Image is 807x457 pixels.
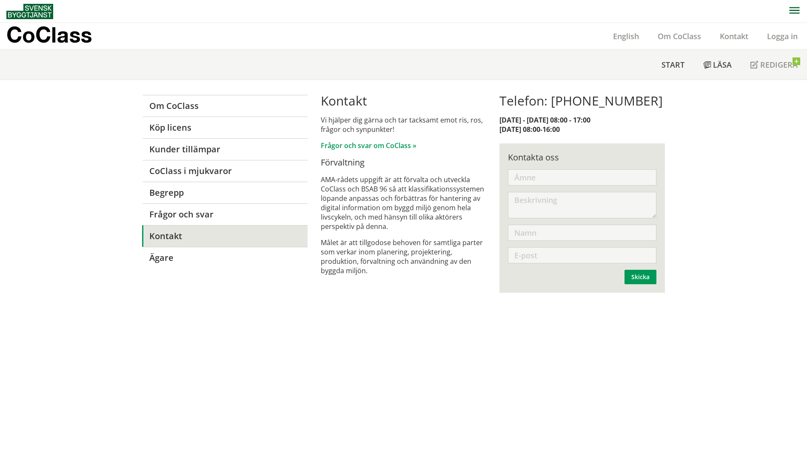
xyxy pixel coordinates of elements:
a: Frågor och svar om CoClass » [321,141,416,150]
input: E-post [508,247,656,263]
input: Namn [508,225,656,241]
span: Start [662,60,684,70]
a: Start [652,50,694,80]
img: Svensk Byggtjänst [6,4,53,19]
a: CoClass [6,23,110,49]
span: Läsa [713,60,732,70]
a: Kontakt [142,225,308,247]
input: Ämne [508,169,656,186]
h4: Förvaltning [321,157,486,168]
a: Kontakt [710,31,758,41]
a: Om CoClass [142,95,308,117]
a: Läsa [694,50,741,80]
a: Köp licens [142,117,308,138]
a: Om CoClass [648,31,710,41]
button: Skicka [624,270,656,284]
a: Begrepp [142,182,308,203]
a: Logga in [758,31,807,41]
p: CoClass [6,30,92,40]
p: Målet är att tillgodose behoven för samtliga parter som verkar inom planering, projektering, prod... [321,238,486,275]
a: Frågor och svar [142,203,308,225]
p: Vi hjälper dig gärna och tar tacksamt emot ris, ros, frågor och synpunkter! [321,115,486,134]
h1: Telefon: [PHONE_NUMBER] [499,93,665,109]
a: CoClass i mjukvaror [142,160,308,182]
a: English [604,31,648,41]
strong: [DATE] - [DATE] 08:00 - 17:00 [DATE] 08:00-16:00 [499,115,590,134]
h1: Kontakt [321,93,486,109]
div: Kontakta oss [508,152,656,163]
a: Kunder tillämpar [142,138,308,160]
a: Ägare [142,247,308,268]
p: AMA-rådets uppgift är att förvalta och utveckla CoClass och BSAB 96 så att klassifikationssysteme... [321,175,486,231]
